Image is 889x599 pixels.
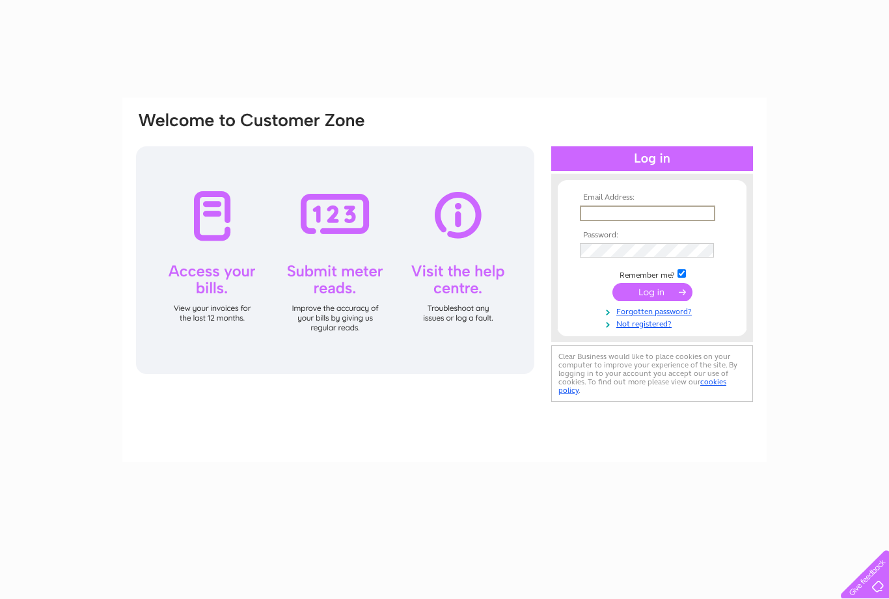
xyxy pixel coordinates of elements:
a: Not registered? [580,317,728,329]
a: Forgotten password? [580,304,728,317]
div: Clear Business would like to place cookies on your computer to improve your experience of the sit... [551,345,753,402]
a: cookies policy [558,377,726,395]
th: Password: [577,231,728,240]
input: Submit [612,283,692,301]
td: Remember me? [577,267,728,280]
th: Email Address: [577,193,728,202]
